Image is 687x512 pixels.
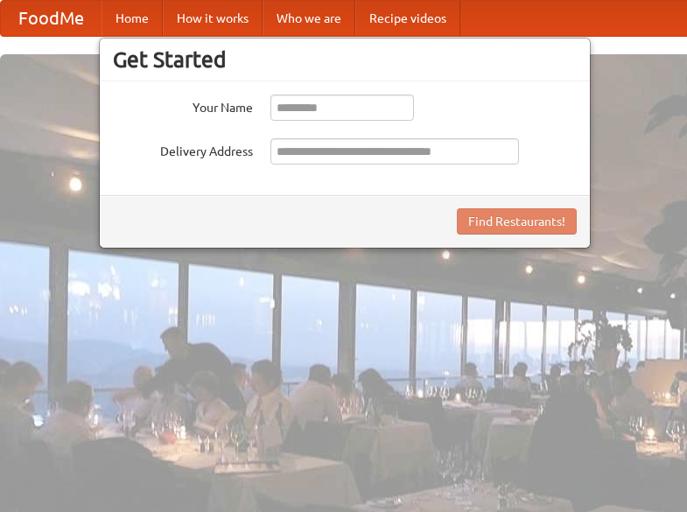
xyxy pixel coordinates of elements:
[457,208,577,235] button: Find Restaurants!
[1,1,102,36] a: FoodMe
[355,1,460,36] a: Recipe videos
[263,1,355,36] a: Who we are
[113,95,253,116] label: Your Name
[113,138,253,160] label: Delivery Address
[113,46,577,73] h3: Get Started
[102,1,163,36] a: Home
[163,1,263,36] a: How it works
